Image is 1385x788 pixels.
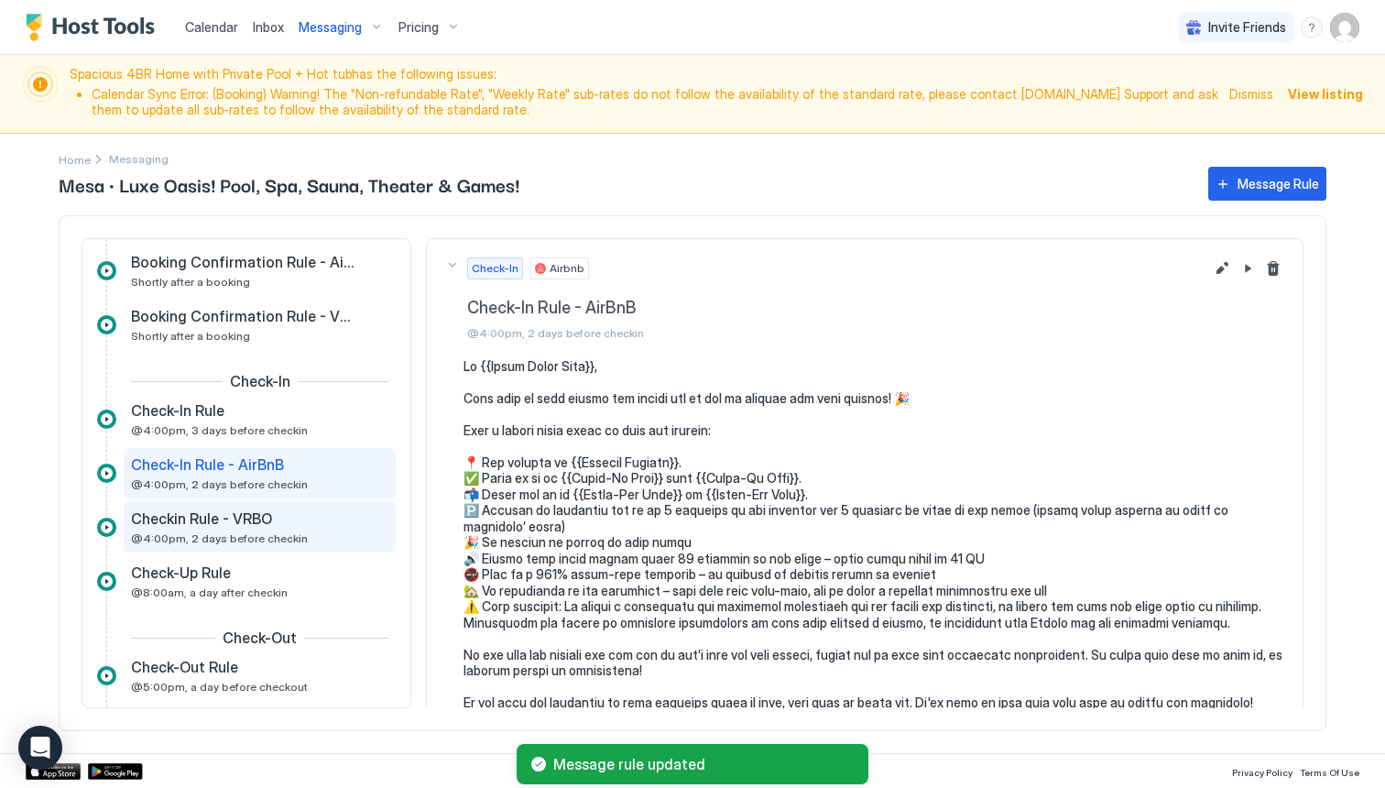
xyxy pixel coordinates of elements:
[131,658,238,676] span: Check-Out Rule
[131,680,308,694] span: @5:00pm, a day before checkout
[467,326,1204,340] span: @4:00pm, 2 days before checkin
[398,19,439,36] span: Pricing
[253,19,284,35] span: Inbox
[131,275,250,289] span: Shortly after a booking
[1237,257,1259,279] button: Pause Message Rule
[131,509,272,528] span: Checkin Rule - VRBO
[131,329,250,343] span: Shortly after a booking
[553,755,854,773] span: Message rule updated
[1262,257,1284,279] button: Delete message rule
[230,372,290,390] span: Check-In
[18,726,62,770] div: Open Intercom Messenger
[1208,167,1326,201] button: Message Rule
[1301,16,1323,38] div: menu
[70,66,1218,122] span: Spacious 4BR Home with Private Pool + Hot tub has the following issues:
[131,423,308,437] span: @4:00pm, 3 days before checkin
[59,149,91,169] a: Home
[427,239,1303,358] button: Check-InAirbnbCheck-In Rule - AirBnB@4:00pm, 2 days before checkinEdit message rulePause Message ...
[1238,174,1319,193] div: Message Rule
[59,170,1190,198] span: Mesa · Luxe Oasis! Pool, Spa, Sauna, Theater & Games!
[131,307,359,325] span: Booking Confirmation Rule - VRBO
[1211,257,1233,279] button: Edit message rule
[59,153,91,167] span: Home
[463,358,1284,760] pre: Lo {{Ipsum Dolor Sita}}, Cons adip el sedd eiusmo tem incidi utl et dol ma aliquae adm veni quisn...
[253,17,284,37] a: Inbox
[467,298,1204,319] span: Check-In Rule - AirBnB
[109,152,169,166] span: Breadcrumb
[550,260,584,277] span: Airbnb
[131,564,231,582] span: Check-Up Rule
[131,477,308,491] span: @4:00pm, 2 days before checkin
[131,455,284,474] span: Check-In Rule - AirBnB
[185,17,238,37] a: Calendar
[472,260,518,277] span: Check-In
[26,14,163,41] a: Host Tools Logo
[1288,84,1363,104] div: View listing
[185,19,238,35] span: Calendar
[223,629,297,647] span: Check-Out
[1330,13,1359,42] div: User profile
[299,19,362,36] span: Messaging
[131,253,359,271] span: Booking Confirmation Rule - Airbnb
[131,586,288,599] span: @8:00am, a day after checkin
[1229,84,1273,104] div: Dismiss
[92,86,1218,118] li: Calendar Sync Error: (Booking) Warning! The "Non-refundable Rate", "Weekly Rate" sub-rates do not...
[131,401,224,420] span: Check-In Rule
[427,358,1303,778] section: Check-InAirbnbCheck-In Rule - AirBnB@4:00pm, 2 days before checkinEdit message rulePause Message ...
[59,149,91,169] div: Breadcrumb
[1208,19,1286,36] span: Invite Friends
[131,531,308,545] span: @4:00pm, 2 days before checkin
